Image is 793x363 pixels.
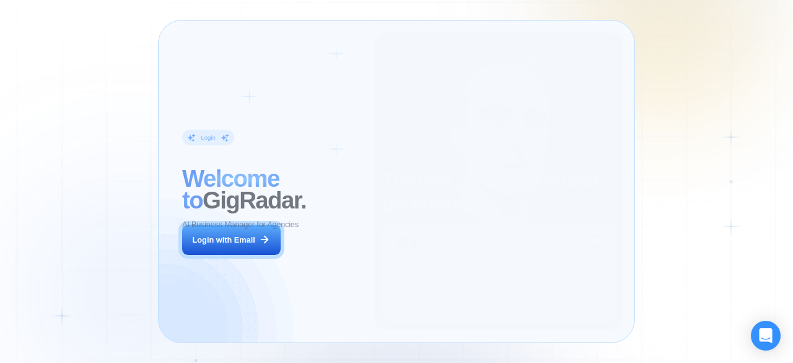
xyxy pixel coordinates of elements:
p: Previously, we had a 5% to 7% reply rate on Upwork, but now our sales increased by 17%-20%. This ... [394,267,603,310]
h2: ‍ GigRadar. [182,168,362,211]
button: Login with Email [182,225,280,256]
div: Digital Agency [447,249,491,257]
div: Login with Email [193,235,255,246]
div: Login [201,133,216,141]
div: Open Intercom Messenger [751,321,781,351]
span: Welcome to [182,165,279,213]
div: CEO [427,249,442,257]
p: AI Business Manager for Agencies [182,219,299,230]
h2: The next generation of lead generation. [382,170,615,213]
div: [PERSON_NAME] [427,236,501,244]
